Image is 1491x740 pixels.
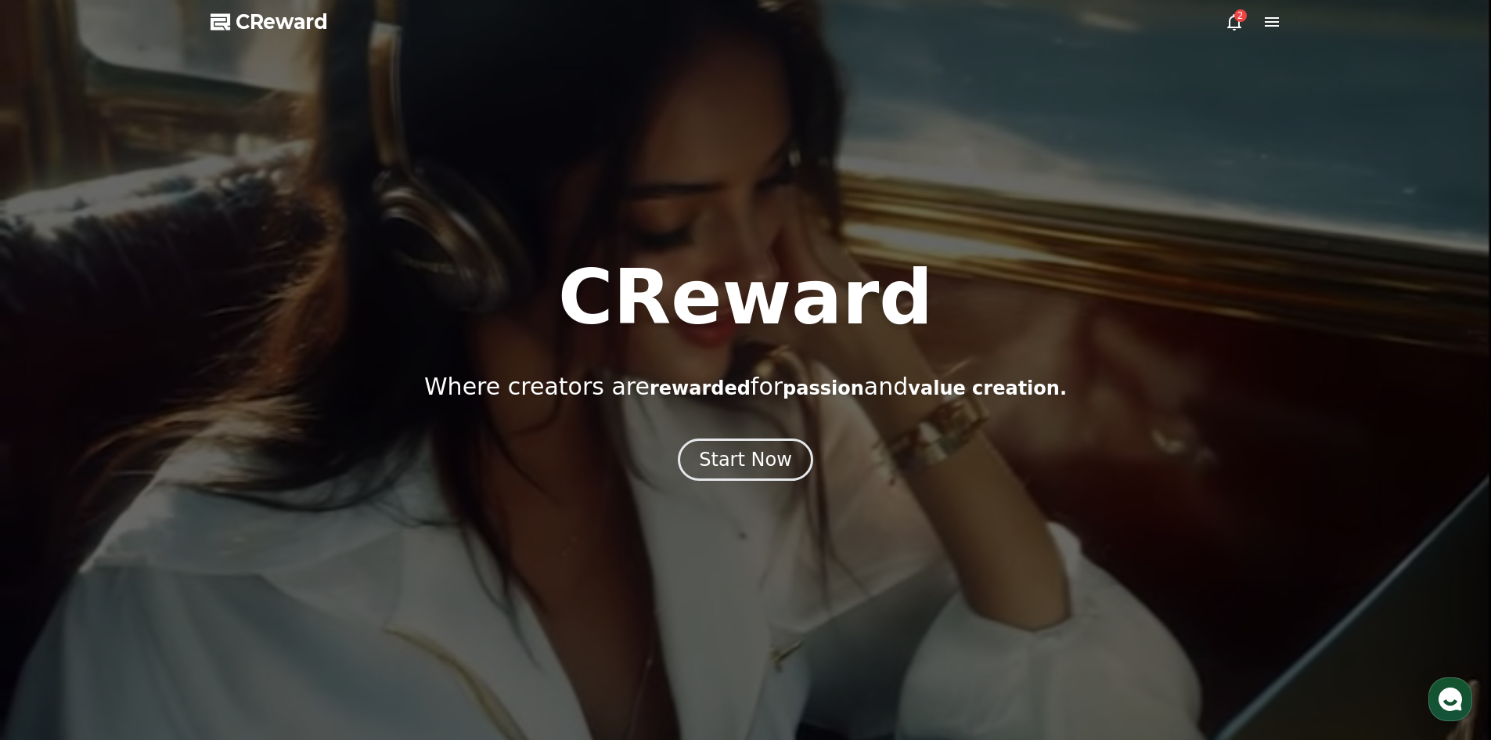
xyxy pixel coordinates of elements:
span: passion [783,377,864,399]
div: 2 [1234,9,1247,22]
p: Where creators are for and [424,373,1067,401]
h1: CReward [558,260,933,335]
span: value creation. [908,377,1067,399]
span: CReward [236,9,328,34]
a: Start Now [678,454,813,469]
a: Messages [103,496,202,536]
span: Home [40,520,67,532]
a: CReward [211,9,328,34]
button: Start Now [678,439,813,481]
span: Messages [130,521,176,533]
a: 2 [1225,13,1244,31]
a: Home [5,496,103,536]
a: Settings [202,496,301,536]
div: Start Now [699,447,792,472]
span: Settings [232,520,270,532]
span: rewarded [650,377,751,399]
